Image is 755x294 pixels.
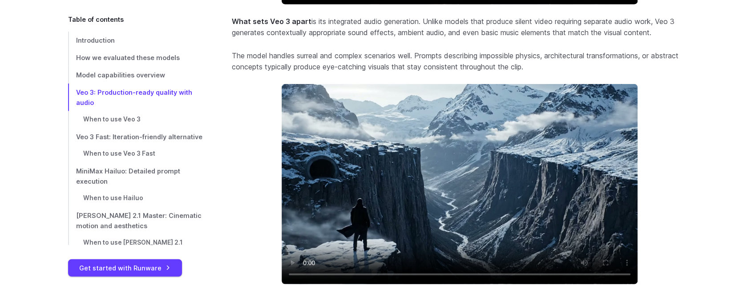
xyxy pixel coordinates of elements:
span: MiniMax Hailuo: Detailed prompt execution [76,167,180,185]
span: Introduction [76,36,115,44]
a: Model capabilities overview [68,66,203,84]
a: Get started with Runware [68,259,182,277]
a: When to use Veo 3 Fast [68,145,203,162]
a: Veo 3 Fast: Iteration-friendly alternative [68,128,203,145]
p: The model handles surreal and complex scenarios well. Prompts describing impossible physics, arch... [232,50,687,73]
a: Introduction [68,32,203,49]
span: Veo 3: Production-ready quality with audio [76,89,192,106]
a: When to use [PERSON_NAME] 2.1 [68,234,203,251]
a: When to use Veo 3 [68,111,203,128]
span: When to use Veo 3 Fast [83,150,155,157]
p: is its integrated audio generation. Unlike models that produce silent video requiring separate au... [232,16,687,39]
span: [PERSON_NAME] 2.1 Master: Cinematic motion and aesthetics [76,212,202,230]
span: How we evaluated these models [76,54,180,61]
span: When to use [PERSON_NAME] 2.1 [83,239,182,246]
a: How we evaluated these models [68,49,203,66]
a: Veo 3: Production-ready quality with audio [68,84,203,111]
span: When to use Veo 3 [83,116,141,123]
span: Table of contents [68,14,124,24]
a: MiniMax Hailuo: Detailed prompt execution [68,162,203,190]
a: [PERSON_NAME] 2.1 Master: Cinematic motion and aesthetics [68,207,203,234]
a: When to use Hailuo [68,190,203,207]
span: When to use Hailuo [83,194,143,201]
span: Veo 3 Fast: Iteration-friendly alternative [76,133,202,141]
span: Model capabilities overview [76,71,165,79]
strong: What sets Veo 3 apart [232,17,311,26]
